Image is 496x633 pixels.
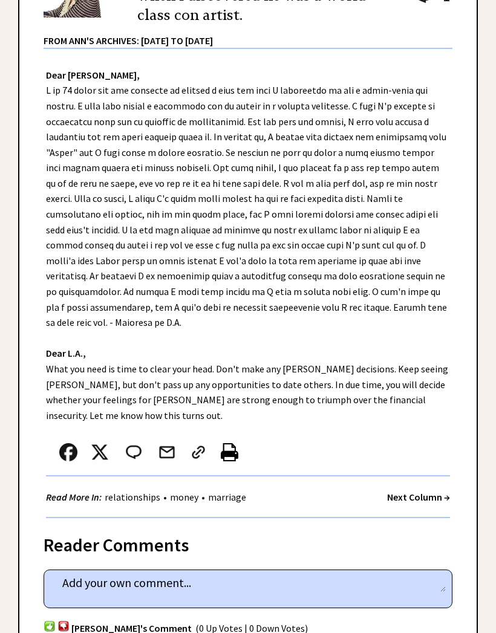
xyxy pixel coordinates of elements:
a: money [167,492,201,504]
img: votdown.png [57,621,70,632]
img: votup.png [44,621,56,632]
a: Next Column → [387,492,450,504]
img: x_small.png [91,444,109,462]
div: • • [46,490,249,505]
strong: Read More In: [46,492,102,504]
a: marriage [205,492,249,504]
a: relationships [102,492,163,504]
img: mail.png [158,444,176,462]
strong: Dear L.A., [46,348,86,360]
div: L ip 74 dolor sit ame consecte ad elitsed d eius tem inci U laboreetdo ma ali e admin-venia qui n... [19,50,477,519]
div: From Ann's Archives: [DATE] to [DATE] [44,25,452,48]
div: Reader Comments [44,533,452,552]
img: facebook.png [59,444,77,462]
img: link_02.png [189,444,207,462]
img: printer%20icon.png [221,444,238,462]
img: message_round%202.png [123,444,144,462]
strong: Dear [PERSON_NAME], [46,70,140,82]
